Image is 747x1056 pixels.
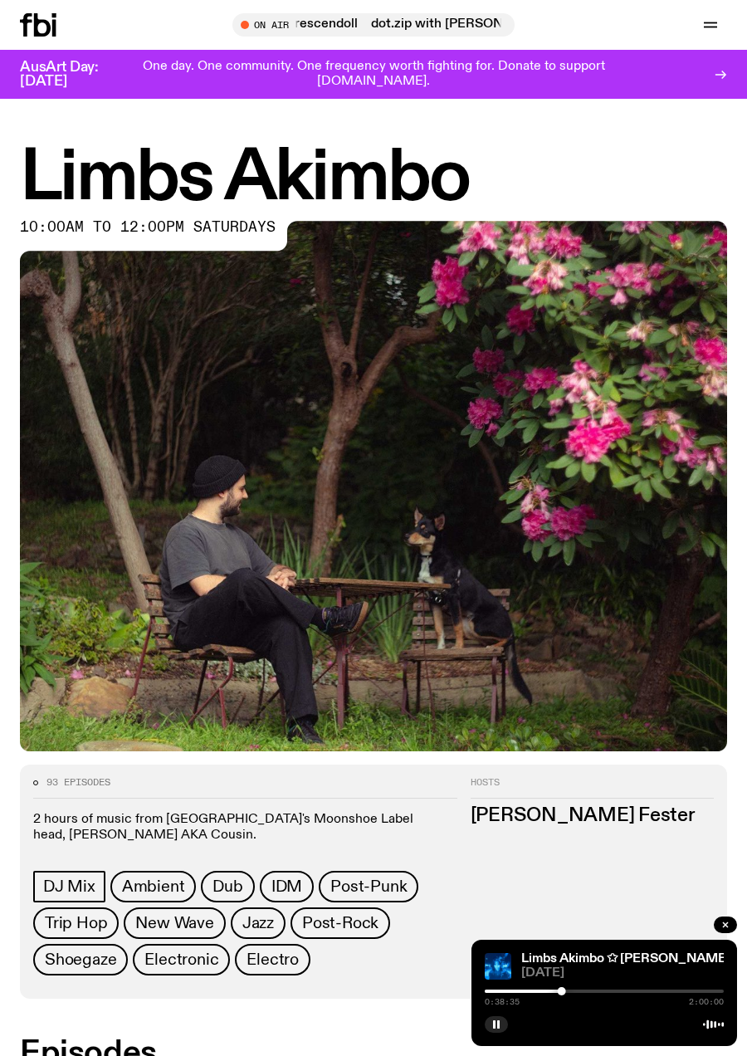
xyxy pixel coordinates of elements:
a: Jazz [231,907,286,939]
a: Shoegaze [33,944,128,975]
span: Ambient [122,878,185,896]
button: On Airdot.zip with [PERSON_NAME] and Crescendolldot.zip with [PERSON_NAME] and Crescendoll [232,13,515,37]
a: Post-Punk [319,871,418,902]
a: Ambient [110,871,197,902]
a: New Wave [124,907,225,939]
img: Jackson sits at an outdoor table, legs crossed and gazing at a black and brown dog also sitting a... [20,221,727,751]
a: Trip Hop [33,907,119,939]
p: One day. One community. One frequency worth fighting for. Donate to support [DOMAIN_NAME]. [139,60,608,89]
a: Dub [201,871,254,902]
a: DJ Mix [33,871,105,902]
span: Dub [212,878,242,896]
h1: Limbs Akimbo [20,145,727,213]
span: Post-Punk [330,878,407,896]
span: 2:00:00 [689,998,724,1006]
a: Limbs Akimbo ✩ [PERSON_NAME] ✩ [521,952,744,966]
h2: Hosts [471,778,715,798]
span: 93 episodes [46,778,110,787]
span: [DATE] [521,967,724,980]
span: IDM [271,878,302,896]
a: IDM [260,871,314,902]
h3: [PERSON_NAME] Fester [471,807,715,825]
a: Post-Rock [290,907,390,939]
span: Electronic [144,951,218,969]
span: Post-Rock [302,914,378,932]
a: Electronic [133,944,230,975]
span: DJ Mix [43,878,95,896]
span: New Wave [135,914,213,932]
span: Electro [247,951,299,969]
span: Shoegaze [45,951,116,969]
span: 10:00am to 12:00pm saturdays [20,221,276,234]
span: 0:38:35 [485,998,520,1006]
span: Trip Hop [45,914,107,932]
span: Jazz [242,914,274,932]
h3: AusArt Day: [DATE] [20,61,126,89]
a: Electro [235,944,310,975]
p: 2 hours of music from [GEOGRAPHIC_DATA]'s Moonshoe Label head, [PERSON_NAME] AKA Cousin. [33,812,457,843]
